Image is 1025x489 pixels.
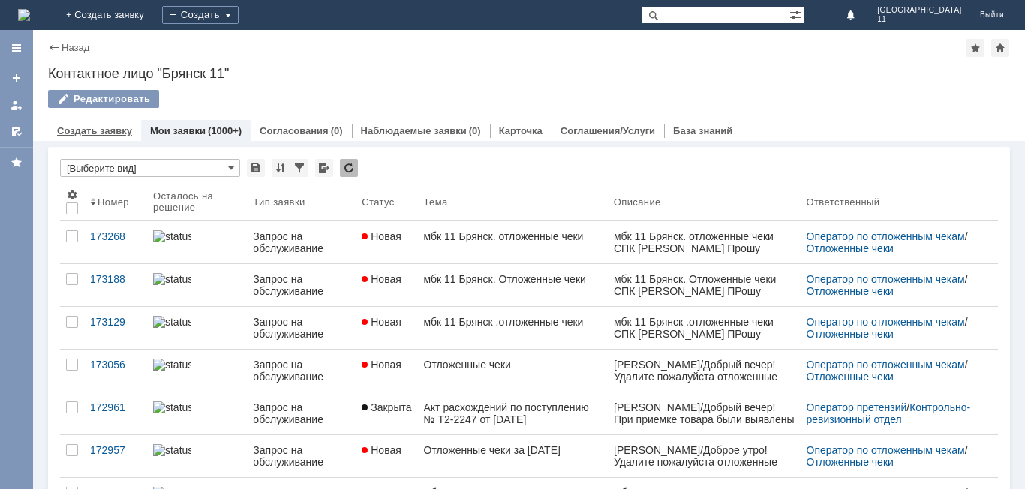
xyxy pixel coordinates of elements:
a: 173129 [84,307,147,349]
a: мбк 11 Брянск .отложенные чеки [418,307,608,349]
img: statusbar-100 (1).png [153,230,191,242]
a: statusbar-100 (1).png [147,221,247,263]
a: Создать заявку [57,125,132,136]
div: Обновлять список [340,159,358,177]
div: / [807,444,980,468]
div: / [807,401,980,425]
a: Новая [356,435,417,477]
a: мбк 11 Брянск. Отложенные чеки [418,264,608,306]
a: Запрос на обслуживание [247,435,356,477]
a: Оператор по отложенным чекам [807,230,965,242]
div: Запрос на обслуживание [253,401,350,425]
div: Запрос на обслуживание [253,444,350,468]
div: 173188 [90,273,141,285]
div: Тип заявки [253,196,305,208]
a: statusbar-100 (1).png [147,392,247,434]
a: 172961 [84,392,147,434]
a: Мои заявки [5,93,29,117]
a: Новая [356,264,417,306]
div: Акт расхождений по поступлению № Т2-2247 от [DATE] [424,401,602,425]
div: Создать [162,6,239,24]
img: statusbar-100 (1).png [153,444,191,456]
a: 173188 [84,264,147,306]
div: Запрос на обслуживание [253,316,350,340]
span: Новая [362,444,401,456]
div: Описание [614,196,661,208]
div: Ответственный [807,196,880,208]
div: / [807,273,980,297]
a: Отложенные чеки [807,328,894,340]
div: 173129 [90,316,141,328]
a: Создать заявку [5,66,29,90]
span: Новая [362,358,401,370]
span: Новая [362,273,401,285]
img: statusbar-100 (1).png [153,358,191,370]
div: (0) [331,125,343,136]
a: Запрос на обслуживание [247,264,356,306]
div: Осталось на решение [153,190,229,213]
a: statusbar-100 (1).png [147,349,247,391]
a: statusbar-100 (1).png [147,435,247,477]
span: Закрыта [362,401,411,413]
div: Контактное лицо "Брянск 11" [48,66,1010,81]
a: Отложенные чеки [807,285,894,297]
span: Новая [362,230,401,242]
a: Назад [62,42,89,53]
a: Новая [356,349,417,391]
div: (0) [469,125,481,136]
th: Номер [84,183,147,221]
th: Статус [356,183,417,221]
div: Сортировка... [272,159,290,177]
span: 11 [877,15,962,24]
a: Отложенные чеки [807,242,894,254]
a: Новая [356,221,417,263]
th: Тема [418,183,608,221]
th: Ответственный [801,183,986,221]
a: Мои согласования [5,120,29,144]
div: Запрос на обслуживание [253,230,350,254]
a: Запрос на обслуживание [247,221,356,263]
img: logo [18,9,30,21]
a: 173056 [84,349,147,391]
span: Новая [362,316,401,328]
a: Оператор по отложенным чекам [807,444,965,456]
a: Запрос на обслуживание [247,392,356,434]
div: Отложенные чеки за [DATE] [424,444,602,456]
span: [GEOGRAPHIC_DATA] [877,6,962,15]
a: 172957 [84,435,147,477]
th: Осталось на решение [147,183,247,221]
a: Оператор по отложенным чекам [807,316,965,328]
a: мбк 11 Брянск. отложенные чеки [418,221,608,263]
a: Контрольно-ревизионный отдел [807,401,971,425]
div: Статус [362,196,394,208]
div: 173056 [90,358,141,370]
a: Карточка [499,125,543,136]
div: Сохранить вид [247,159,265,177]
div: Сделать домашней страницей [991,39,1009,57]
div: мбк 11 Брянск. Отложенные чеки [424,273,602,285]
a: Отложенные чеки [418,349,608,391]
div: Запрос на обслуживание [253,273,350,297]
div: 173268 [90,230,141,242]
div: / [807,230,980,254]
a: statusbar-100 (1).png [147,264,247,306]
div: Номер [98,196,129,208]
div: Фильтрация... [290,159,308,177]
div: Тема [424,196,448,208]
div: Добавить в избранное [966,39,984,57]
div: мбк 11 Брянск .отложенные чеки [424,316,602,328]
span: Расширенный поиск [789,7,804,21]
a: Отложенные чеки [807,456,894,468]
a: Акт расхождений по поступлению № Т2-2247 от [DATE] [418,392,608,434]
div: / [807,316,980,340]
a: Мои заявки [150,125,206,136]
div: Запрос на обслуживание [253,358,350,382]
img: statusbar-100 (1).png [153,316,191,328]
a: Отложенные чеки [807,370,894,382]
img: statusbar-100 (1).png [153,273,191,285]
a: 173268 [84,221,147,263]
img: statusbar-100 (1).png [153,401,191,413]
th: Тип заявки [247,183,356,221]
a: Закрыта [356,392,417,434]
a: Согласования [260,125,329,136]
